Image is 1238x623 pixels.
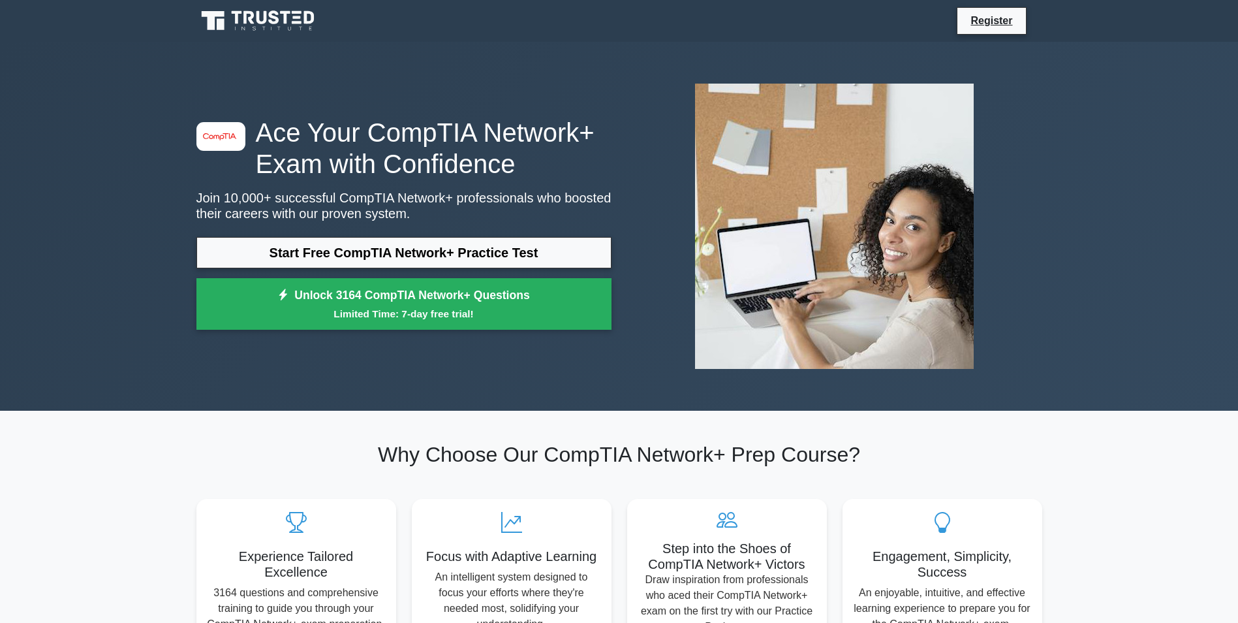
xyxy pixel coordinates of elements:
[213,306,595,321] small: Limited Time: 7-day free trial!
[196,278,611,330] a: Unlock 3164 CompTIA Network+ QuestionsLimited Time: 7-day free trial!
[853,549,1032,580] h5: Engagement, Simplicity, Success
[207,549,386,580] h5: Experience Tailored Excellence
[422,549,601,564] h5: Focus with Adaptive Learning
[196,190,611,221] p: Join 10,000+ successful CompTIA Network+ professionals who boosted their careers with our proven ...
[638,541,816,572] h5: Step into the Shoes of CompTIA Network+ Victors
[196,237,611,268] a: Start Free CompTIA Network+ Practice Test
[196,117,611,180] h1: Ace Your CompTIA Network+ Exam with Confidence
[196,442,1042,467] h2: Why Choose Our CompTIA Network+ Prep Course?
[963,12,1020,29] a: Register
